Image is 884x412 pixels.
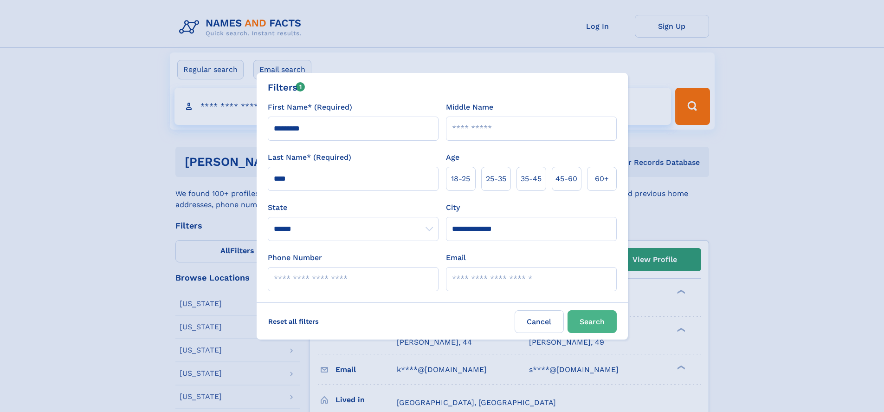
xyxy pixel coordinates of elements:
[446,102,493,113] label: Middle Name
[595,173,609,184] span: 60+
[268,102,352,113] label: First Name* (Required)
[555,173,577,184] span: 45‑60
[446,202,460,213] label: City
[446,152,459,163] label: Age
[568,310,617,333] button: Search
[515,310,564,333] label: Cancel
[521,173,542,184] span: 35‑45
[451,173,470,184] span: 18‑25
[262,310,325,333] label: Reset all filters
[268,152,351,163] label: Last Name* (Required)
[268,252,322,263] label: Phone Number
[486,173,506,184] span: 25‑35
[446,252,466,263] label: Email
[268,202,439,213] label: State
[268,80,305,94] div: Filters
